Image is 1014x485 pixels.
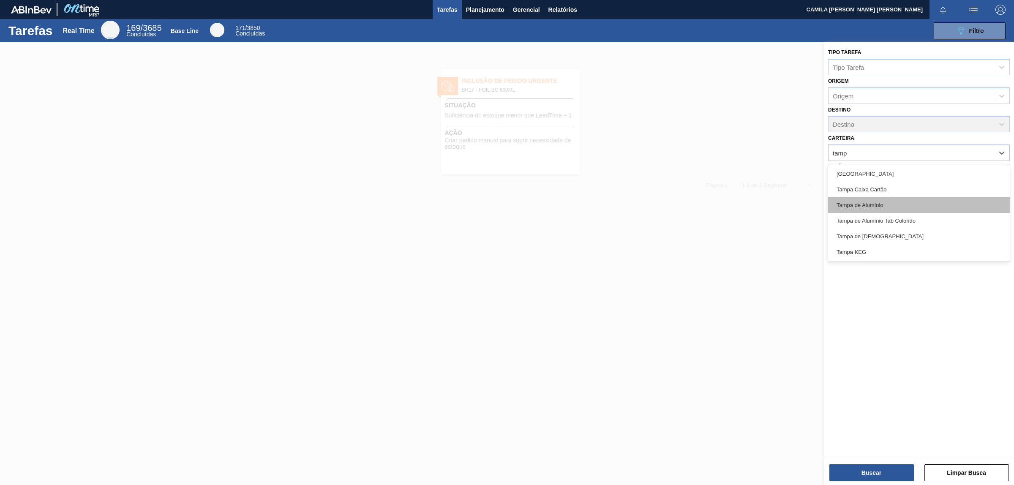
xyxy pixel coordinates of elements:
[513,5,540,15] span: Gerencial
[828,197,1010,213] div: Tampa de Alumínio
[828,166,1010,182] div: [GEOGRAPHIC_DATA]
[828,213,1010,229] div: Tampa de Alumínio Tab Colorido
[235,25,245,31] span: 171
[235,25,265,36] div: Base Line
[934,22,1006,39] button: Filtro
[828,164,848,170] label: Família
[210,23,224,37] div: Base Line
[126,23,140,33] span: 169
[11,6,52,14] img: TNhmsLtSVTkK8tSr43FrP2fwEKptu5GPRR3wAAAABJRU5ErkJggg==
[235,25,260,31] span: / 3850
[63,27,94,35] div: Real Time
[828,229,1010,244] div: Tampa de [DEMOGRAPHIC_DATA]
[437,5,458,15] span: Tarefas
[833,92,853,99] div: Origem
[828,107,850,113] label: Destino
[833,63,864,71] div: Tipo Tarefa
[101,21,120,39] div: Real Time
[126,31,156,38] span: Concluídas
[126,25,161,37] div: Real Time
[171,27,199,34] div: Base Line
[929,4,957,16] button: Notificações
[995,5,1006,15] img: Logout
[548,5,577,15] span: Relatórios
[828,49,861,55] label: Tipo Tarefa
[126,23,161,33] span: / 3685
[8,26,53,35] h1: Tarefas
[828,78,849,84] label: Origem
[828,135,854,141] label: Carteira
[466,5,504,15] span: Planejamento
[828,182,1010,197] div: Tampa Caixa Cartão
[235,30,265,37] span: Concluídas
[969,27,984,34] span: Filtro
[828,244,1010,260] div: Tampa KEG
[968,5,979,15] img: userActions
